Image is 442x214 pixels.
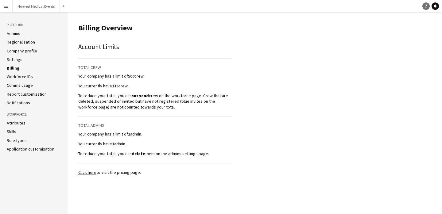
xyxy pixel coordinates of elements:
[128,131,130,137] strong: 1
[7,31,20,36] a: Admins
[7,65,20,71] a: Billing
[78,131,232,137] p: Your company has a limit of admin.
[132,151,145,156] strong: delete
[78,141,232,147] p: You currently have admin.
[78,83,232,89] p: You currently have crew.
[7,129,16,134] a: Skills
[7,48,37,54] a: Company profile
[7,112,61,117] h3: Workforce
[78,65,232,70] h3: Total Crew
[7,39,35,45] a: Regionalisation
[78,73,232,79] p: Your company has a limit of crew.
[78,123,232,128] h3: Total Admins
[7,22,61,28] h3: Platform
[112,83,118,89] strong: 136
[7,82,33,88] a: Comms usage
[7,57,22,62] a: Settings
[78,23,232,32] h1: Billing Overview
[7,100,30,105] a: Notifications
[7,138,27,143] a: Role types
[78,151,232,156] p: To reduce your total, you can them on the admins settings page.
[7,74,33,79] a: Workforce IDs
[128,73,134,79] strong: 500
[112,141,114,147] strong: 1
[78,42,232,52] h2: Account Limits
[78,93,232,110] p: To reduce your total, you can crew on the workforce page. Crew that are deleted, suspended or inv...
[7,91,47,97] a: Report customisation
[78,170,96,175] a: Click here
[7,146,54,152] a: Application customisation
[13,0,60,12] button: Norwest Medical Events
[78,170,232,175] p: to visit the pricing page.
[132,93,149,98] strong: suspend
[7,120,25,126] a: Attributes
